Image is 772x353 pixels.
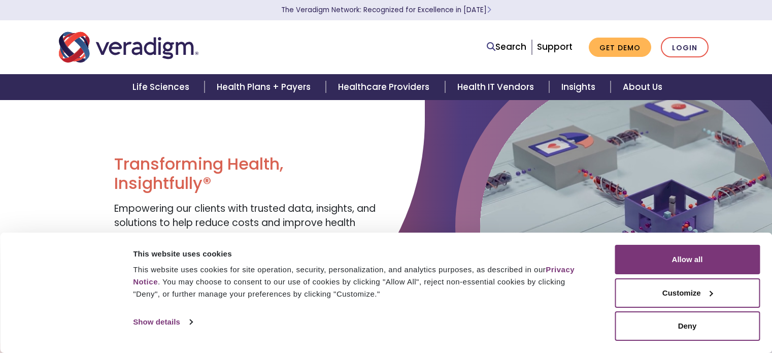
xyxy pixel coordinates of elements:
[615,311,760,341] button: Deny
[611,74,675,100] a: About Us
[133,314,192,330] a: Show details
[114,154,378,194] h1: Transforming Health, Insightfully®
[205,74,326,100] a: Health Plans + Payers
[487,5,491,15] span: Learn More
[615,278,760,308] button: Customize
[589,38,651,57] a: Get Demo
[537,41,573,53] a: Support
[281,5,491,15] a: The Veradigm Network: Recognized for Excellence in [DATE]Learn More
[615,245,760,274] button: Allow all
[120,74,205,100] a: Life Sciences
[59,30,198,64] img: Veradigm logo
[487,40,526,54] a: Search
[445,74,549,100] a: Health IT Vendors
[114,202,376,244] span: Empowering our clients with trusted data, insights, and solutions to help reduce costs and improv...
[326,74,445,100] a: Healthcare Providers
[549,74,611,100] a: Insights
[661,37,709,58] a: Login
[133,264,592,300] div: This website uses cookies for site operation, security, personalization, and analytics purposes, ...
[133,248,592,260] div: This website uses cookies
